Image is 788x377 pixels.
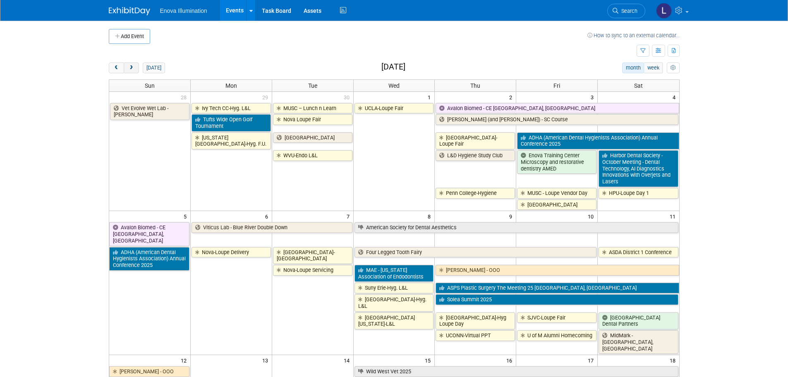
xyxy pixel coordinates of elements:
[143,62,165,73] button: [DATE]
[273,247,352,264] a: [GEOGRAPHIC_DATA]-[GEOGRAPHIC_DATA]
[427,92,434,102] span: 1
[517,199,596,210] a: [GEOGRAPHIC_DATA]
[669,355,679,365] span: 18
[192,103,271,114] a: Ivy Tech CC-Hyg. L&L
[273,265,352,276] a: Nova-Loupe Servicing
[261,355,272,365] span: 13
[273,150,352,161] a: WVU-Endo L&L
[192,247,271,258] a: Nova-Loupe Delivery
[599,188,678,199] a: HPU-Loupe Day 1
[436,312,515,329] a: [GEOGRAPHIC_DATA]-Hyg Loupe Day
[644,62,663,73] button: week
[671,65,676,71] i: Personalize Calendar
[436,188,515,199] a: Penn College-Hygiene
[109,222,189,246] a: Avalon Biomed - CE [GEOGRAPHIC_DATA], [GEOGRAPHIC_DATA]
[424,355,434,365] span: 15
[436,294,678,305] a: Solea Summit 2025
[109,62,124,73] button: prev
[261,92,272,102] span: 29
[273,103,352,114] a: MUSC – Lunch n Learn
[273,114,352,125] a: Nova Loupe Fair
[590,92,597,102] span: 3
[517,150,596,174] a: Enova Training Center Microscopy and restorative dentistry AMED
[634,82,643,89] span: Sat
[517,188,596,199] a: MUSC - Loupe Vendor Day
[508,92,516,102] span: 2
[109,7,150,15] img: ExhibitDay
[346,211,353,221] span: 7
[436,150,515,161] a: L&D Hygiene Study Club
[124,62,139,73] button: next
[273,132,352,143] a: [GEOGRAPHIC_DATA]
[622,62,644,73] button: month
[180,355,190,365] span: 12
[599,330,678,354] a: MidMark - [GEOGRAPHIC_DATA], [GEOGRAPHIC_DATA]
[354,366,678,377] a: Wild West Vet 2025
[508,211,516,221] span: 9
[192,222,352,233] a: Viticus Lab - Blue River Double Down
[354,222,678,233] a: American Society for Dental Aesthetics
[587,211,597,221] span: 10
[264,211,272,221] span: 6
[517,312,596,323] a: SJVC-Loupe Fair
[180,92,190,102] span: 28
[436,330,515,341] a: UCONN-Virtual PPT
[599,312,678,329] a: [GEOGRAPHIC_DATA] Dental Partners
[343,92,353,102] span: 30
[587,32,680,38] a: How to sync to an external calendar...
[354,294,434,311] a: [GEOGRAPHIC_DATA]-Hyg. L&L
[672,92,679,102] span: 4
[517,132,679,149] a: ADHA (American Dental Hygienists Association) Annual Conference 2025
[436,132,515,149] a: [GEOGRAPHIC_DATA]-Loupe Fair
[183,211,190,221] span: 5
[607,4,645,18] a: Search
[192,132,271,149] a: [US_STATE][GEOGRAPHIC_DATA]-Hyg. F.U.
[109,29,150,44] button: Add Event
[354,265,434,282] a: MAE - [US_STATE] Association of Endodontists
[436,265,679,276] a: [PERSON_NAME] - OOO
[599,247,678,258] a: ASDA District 1 Conference
[669,211,679,221] span: 11
[381,62,405,72] h2: [DATE]
[354,312,434,329] a: [GEOGRAPHIC_DATA][US_STATE]-L&L
[618,8,637,14] span: Search
[553,82,560,89] span: Fri
[427,211,434,221] span: 8
[470,82,480,89] span: Thu
[517,330,596,341] a: U of M Alumni Homecoming
[388,82,400,89] span: Wed
[505,355,516,365] span: 16
[109,247,189,271] a: ADHA (American Dental Hygienists Association) Annual Conference 2025
[436,103,679,114] a: Avalon Biomed - CE [GEOGRAPHIC_DATA], [GEOGRAPHIC_DATA]
[160,7,207,14] span: Enova Illumination
[110,103,189,120] a: Vet Evolve Wet Lab - [PERSON_NAME]
[667,62,679,73] button: myCustomButton
[354,103,434,114] a: UCLA-Loupe Fair
[308,82,317,89] span: Tue
[436,283,679,293] a: ASPS Plastic Surgery The Meeting 25 [GEOGRAPHIC_DATA], [GEOGRAPHIC_DATA]
[109,366,189,377] a: [PERSON_NAME] - OOO
[587,355,597,365] span: 17
[354,247,597,258] a: Four Legged Tooth Fairy
[145,82,155,89] span: Sun
[225,82,237,89] span: Mon
[436,114,678,125] a: [PERSON_NAME] (and [PERSON_NAME]) - SC Course
[354,283,434,293] a: Suny Erie-Hyg. L&L
[343,355,353,365] span: 14
[599,150,678,187] a: Harbor Dental Society - October Meeting - Dental Technology, AI Diagnostics Innovations with Over...
[192,114,271,131] a: Tufts Wide Open Golf Tournament
[656,3,672,19] img: Lucas Mlinarcik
